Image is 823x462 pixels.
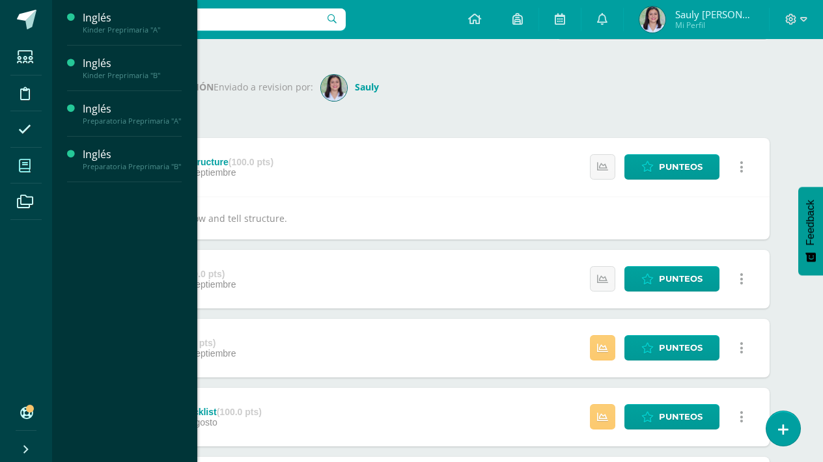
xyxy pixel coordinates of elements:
[83,147,182,162] div: Inglés
[805,200,816,245] span: Feedback
[83,102,182,126] a: InglésPreparatoria Preprimaria "A"
[639,7,665,33] img: 5f79680b61b443d1d4ae779ac156e769.png
[61,8,346,31] input: Busca un usuario...
[83,56,182,71] div: Inglés
[624,266,719,292] a: Punteos
[214,81,313,93] span: Enviado a revision por:
[180,269,225,279] strong: (100.0 pts)
[105,197,770,239] div: Follows the show and tell structure.
[355,81,379,93] strong: Sauly
[229,157,273,167] strong: (100.0 pts)
[659,267,703,291] span: Punteos
[798,187,823,275] button: Feedback - Mostrar encuesta
[321,81,384,93] a: Sauly
[83,147,182,171] a: InglésPreparatoria Preprimaria "B"
[83,71,182,80] div: Kinder Preprimaria "B"
[83,10,182,34] a: InglésKinder Preprimaria "A"
[675,20,753,31] span: Mi Perfil
[83,116,182,126] div: Preparatoria Preprimaria "A"
[164,417,217,428] span: 21 de Agosto
[659,155,703,179] span: Punteos
[659,405,703,429] span: Punteos
[624,154,719,180] a: Punteos
[217,407,262,417] strong: (100.0 pts)
[83,56,182,80] a: InglésKinder Preprimaria "B"
[83,25,182,34] div: Kinder Preprimaria "A"
[624,335,719,360] a: Punteos
[321,75,347,101] img: 13b080eea5a68cea67eb7ffd4ed3b6e1.png
[83,162,182,171] div: Preparatoria Preprimaria "B"
[675,8,753,21] span: Sauly [PERSON_NAME]
[83,10,182,25] div: Inglés
[164,167,236,178] span: 26 de Septiembre
[83,102,182,116] div: Inglés
[164,348,236,359] span: 19 de Septiembre
[164,279,236,290] span: 26 de Septiembre
[624,404,719,429] a: Punteos
[659,336,703,360] span: Punteos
